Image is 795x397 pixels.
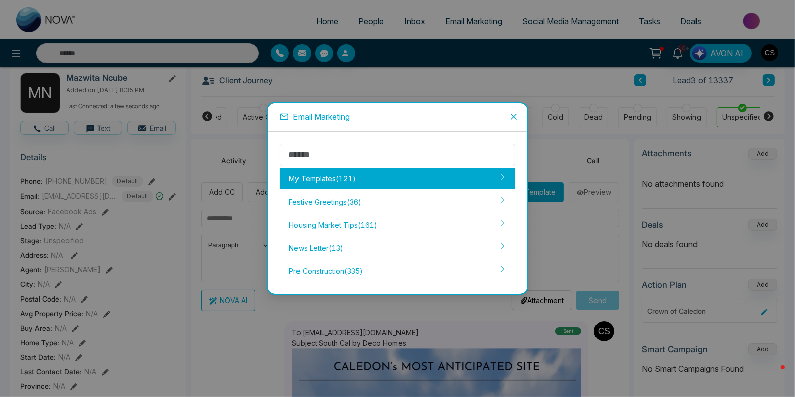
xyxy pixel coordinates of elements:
[510,113,518,121] span: close
[761,363,785,387] iframe: Intercom live chat
[280,261,515,282] div: Pre Construction ( 335 )
[280,215,515,236] div: Housing Market Tips ( 161 )
[293,112,350,122] span: Email Marketing
[280,168,515,189] div: My Templates ( 121 )
[280,238,515,259] div: News Letter ( 13 )
[500,103,527,130] button: Close
[280,191,515,213] div: Festive Greetings ( 36 )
